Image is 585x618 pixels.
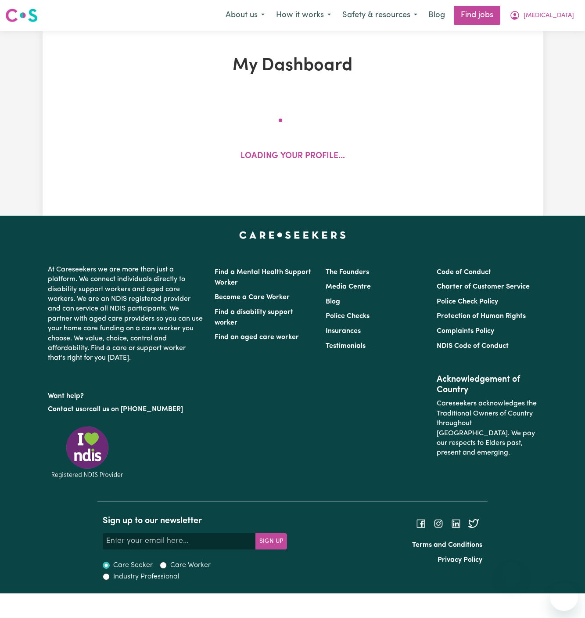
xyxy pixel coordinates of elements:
a: Police Checks [326,313,370,320]
a: Terms and Conditions [412,542,482,549]
button: How it works [270,6,337,25]
button: Safety & resources [337,6,423,25]
a: Charter of Customer Service [437,283,530,290]
p: Careseekers acknowledges the Traditional Owners of Country throughout [GEOGRAPHIC_DATA]. We pay o... [437,395,537,461]
a: Follow Careseekers on Twitter [468,520,479,527]
a: Media Centre [326,283,371,290]
a: Contact us [48,406,83,413]
a: Follow Careseekers on Instagram [433,520,444,527]
a: call us on [PHONE_NUMBER] [89,406,183,413]
a: Protection of Human Rights [437,313,526,320]
a: Find a Mental Health Support Worker [215,269,311,286]
a: Follow Careseekers on LinkedIn [451,520,461,527]
a: Find an aged care worker [215,334,299,341]
a: Police Check Policy [437,298,498,305]
p: At Careseekers we are more than just a platform. We connect individuals directly to disability su... [48,261,204,367]
p: Loading your profile... [240,150,345,163]
a: Follow Careseekers on Facebook [416,520,426,527]
input: Enter your email here... [103,533,256,549]
p: Want help? [48,388,204,401]
a: Careseekers logo [5,5,38,25]
a: Careseekers home page [239,231,346,239]
img: Careseekers logo [5,7,38,23]
p: or [48,401,204,418]
label: Care Worker [170,560,211,571]
a: The Founders [326,269,369,276]
h1: My Dashboard [131,55,454,76]
iframe: Close message [503,562,520,579]
a: Find jobs [454,6,500,25]
a: Code of Conduct [437,269,491,276]
a: Become a Care Worker [215,294,290,301]
a: Insurances [326,328,361,335]
h2: Sign up to our newsletter [103,516,287,526]
iframe: Button to launch messaging window [550,583,578,611]
a: Find a disability support worker [215,309,293,326]
img: Registered NDIS provider [48,425,127,480]
span: [MEDICAL_DATA] [524,11,574,21]
a: Testimonials [326,343,366,350]
button: About us [220,6,270,25]
label: Care Seeker [113,560,153,571]
a: Blog [326,298,340,305]
a: NDIS Code of Conduct [437,343,509,350]
h2: Acknowledgement of Country [437,374,537,395]
a: Blog [423,6,450,25]
a: Complaints Policy [437,328,494,335]
a: Privacy Policy [438,557,482,564]
button: My Account [504,6,580,25]
button: Subscribe [255,533,287,549]
label: Industry Professional [113,571,179,582]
